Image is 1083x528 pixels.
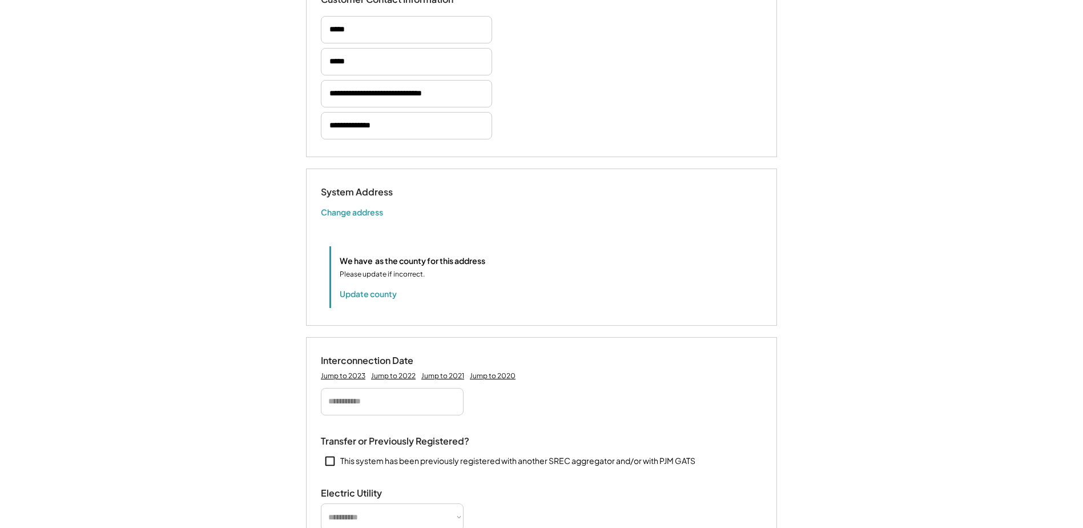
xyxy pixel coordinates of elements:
[470,371,516,381] div: Jump to 2020
[321,206,383,218] button: Change address
[321,435,469,447] div: Transfer or Previously Registered?
[421,371,464,381] div: Jump to 2021
[371,371,416,381] div: Jump to 2022
[321,186,435,198] div: System Address
[321,355,435,367] div: Interconnection Date
[340,288,397,299] button: Update county
[340,455,695,467] div: This system has been previously registered with another SREC aggregator and/or with PJM GATS
[321,371,365,381] div: Jump to 2023
[340,255,485,267] div: We have as the county for this address
[321,487,435,499] div: Electric Utility
[340,269,425,279] div: Please update if incorrect.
